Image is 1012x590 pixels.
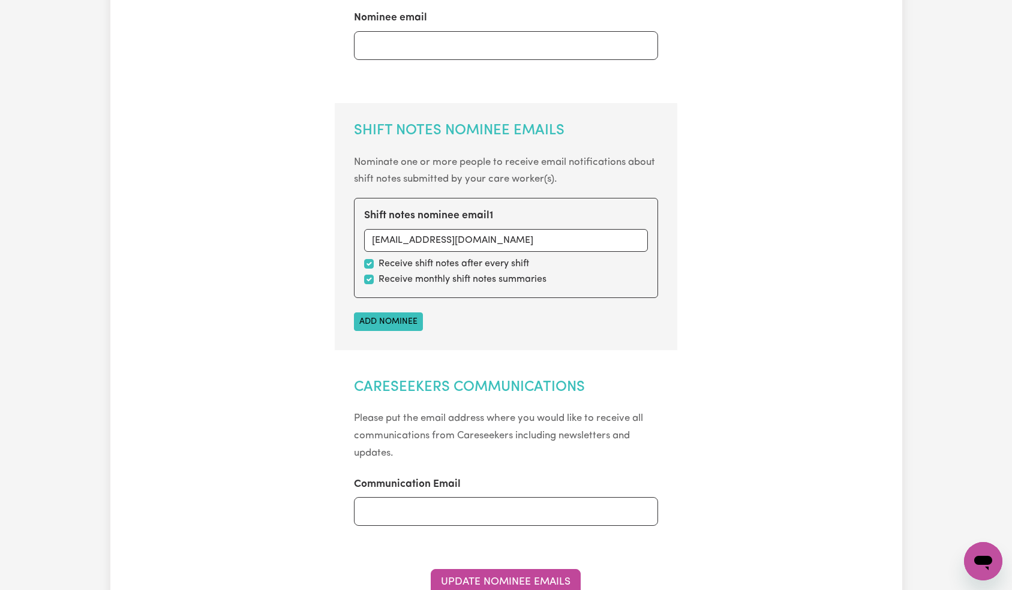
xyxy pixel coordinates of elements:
h2: Careseekers Communications [354,379,658,396]
small: Nominate one or more people to receive email notifications about shift notes submitted by your ca... [354,157,655,185]
iframe: Button to launch messaging window [964,542,1002,580]
h2: Shift Notes Nominee Emails [354,122,658,140]
button: Add nominee [354,312,423,331]
label: Nominee email [354,10,427,26]
label: Communication Email [354,477,461,492]
label: Receive monthly shift notes summaries [379,272,546,287]
label: Shift notes nominee email 1 [364,208,493,224]
label: Receive shift notes after every shift [379,257,529,271]
small: Please put the email address where you would like to receive all communications from Careseekers ... [354,413,643,458]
